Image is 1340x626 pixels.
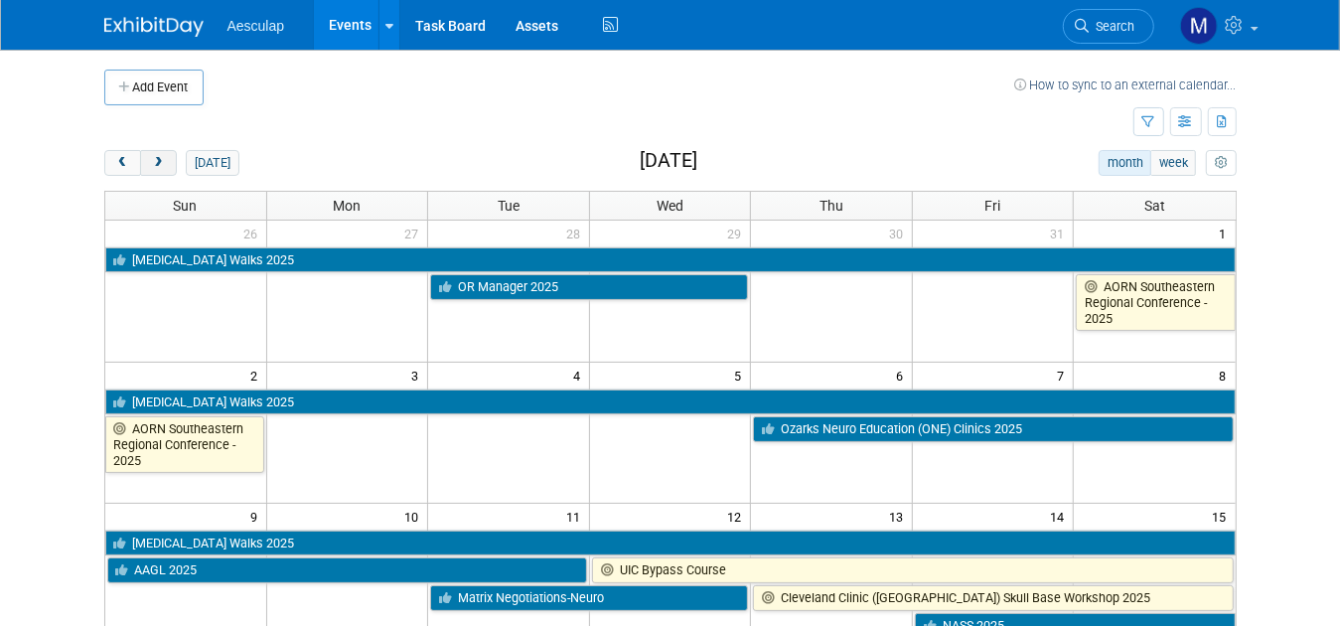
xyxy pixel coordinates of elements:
[1206,150,1236,176] button: myCustomButton
[887,504,912,529] span: 13
[1218,221,1236,245] span: 1
[1218,363,1236,388] span: 8
[732,363,750,388] span: 5
[104,17,204,37] img: ExhibitDay
[819,198,843,214] span: Thu
[241,221,266,245] span: 26
[657,198,683,214] span: Wed
[1180,7,1218,45] img: Maggie Jenkins
[725,504,750,529] span: 12
[592,557,1234,583] a: UIC Bypass Course
[104,70,204,105] button: Add Event
[1144,198,1165,214] span: Sat
[985,198,1001,214] span: Fri
[402,221,427,245] span: 27
[107,557,587,583] a: AAGL 2025
[753,416,1233,442] a: Ozarks Neuro Education (ONE) Clinics 2025
[1048,221,1073,245] span: 31
[1048,504,1073,529] span: 14
[1055,363,1073,388] span: 7
[887,221,912,245] span: 30
[725,221,750,245] span: 29
[333,198,361,214] span: Mon
[105,416,264,473] a: AORN Southeastern Regional Conference - 2025
[1215,157,1228,170] i: Personalize Calendar
[430,585,748,611] a: Matrix Negotiations-Neuro
[1211,504,1236,529] span: 15
[1090,19,1135,34] span: Search
[140,150,177,176] button: next
[640,150,697,172] h2: [DATE]
[1063,9,1154,44] a: Search
[894,363,912,388] span: 6
[104,150,141,176] button: prev
[753,585,1233,611] a: Cleveland Clinic ([GEOGRAPHIC_DATA]) Skull Base Workshop 2025
[248,363,266,388] span: 2
[409,363,427,388] span: 3
[1150,150,1196,176] button: week
[186,150,238,176] button: [DATE]
[402,504,427,529] span: 10
[1015,78,1237,92] a: How to sync to an external calendar...
[105,390,1236,415] a: [MEDICAL_DATA] Walks 2025
[248,504,266,529] span: 9
[105,247,1236,273] a: [MEDICAL_DATA] Walks 2025
[564,504,589,529] span: 11
[498,198,520,214] span: Tue
[564,221,589,245] span: 28
[1099,150,1151,176] button: month
[227,18,285,34] span: Aesculap
[571,363,589,388] span: 4
[1076,274,1235,331] a: AORN Southeastern Regional Conference - 2025
[105,531,1236,556] a: [MEDICAL_DATA] Walks 2025
[174,198,198,214] span: Sun
[430,274,748,300] a: OR Manager 2025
